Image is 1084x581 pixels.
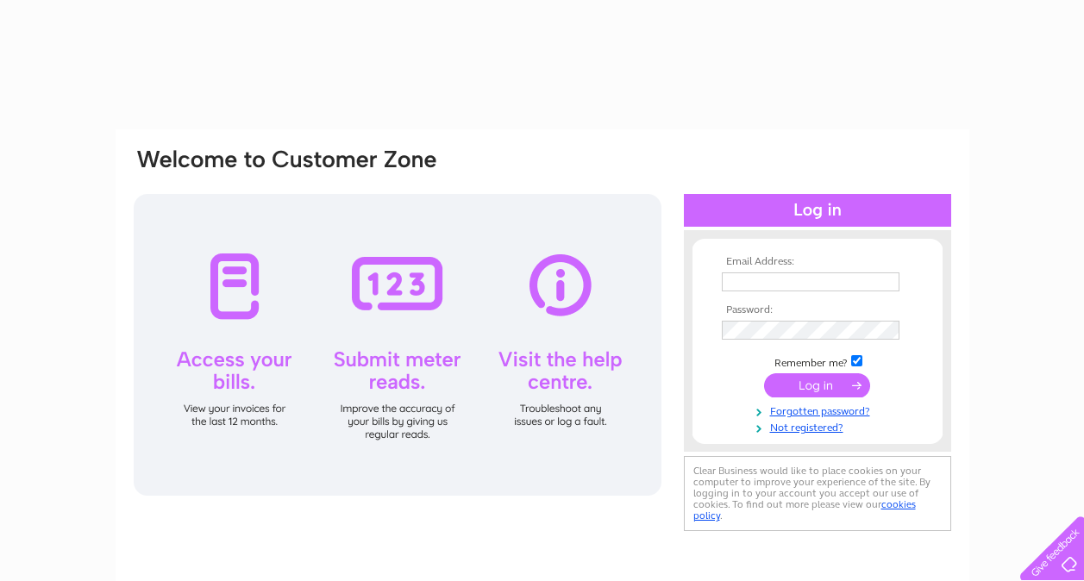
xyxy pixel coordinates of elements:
[717,304,918,316] th: Password:
[764,373,870,397] input: Submit
[693,498,916,522] a: cookies policy
[684,456,951,531] div: Clear Business would like to place cookies on your computer to improve your experience of the sit...
[722,418,918,434] a: Not registered?
[717,353,918,370] td: Remember me?
[722,402,918,418] a: Forgotten password?
[717,256,918,268] th: Email Address:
